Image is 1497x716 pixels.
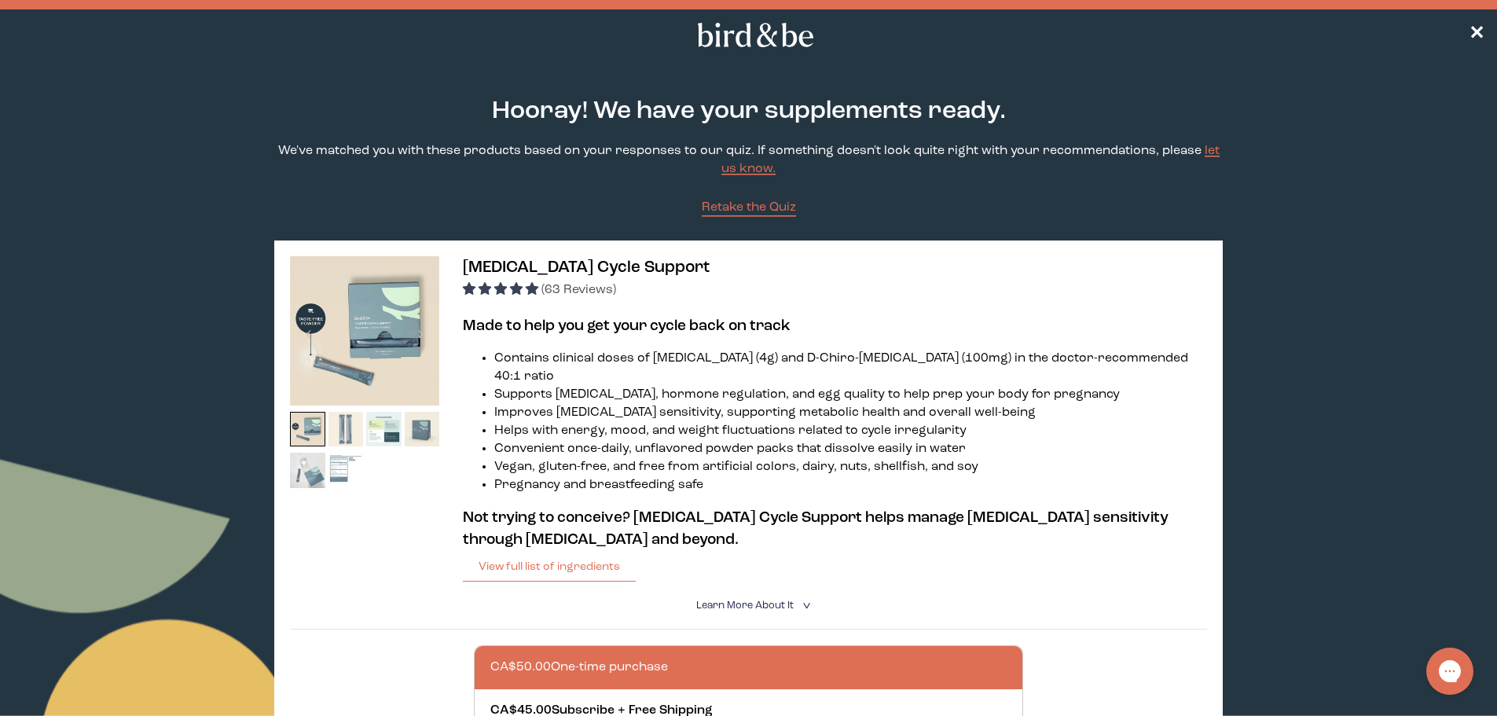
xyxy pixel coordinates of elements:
h3: Not trying to conceive? [MEDICAL_DATA] Cycle Support helps manage [MEDICAL_DATA] sensitivity thro... [463,507,1206,551]
span: Retake the Quiz [702,201,796,214]
li: Helps with energy, mood, and weight fluctuations related to cycle irregularity [494,422,1206,440]
iframe: Gorgias live chat messenger [1418,642,1481,700]
img: thumbnail image [328,412,364,447]
span: Learn More About it [696,600,794,611]
img: thumbnail image [328,453,364,488]
a: ✕ [1469,21,1484,49]
span: [MEDICAL_DATA] Cycle Support [463,259,710,276]
a: Retake the Quiz [702,199,796,217]
span: 4.90 stars [463,284,541,296]
li: Vegan, gluten-free, and free from artificial colors, dairy, nuts, shellfish, and soy [494,458,1206,476]
span: (63 Reviews) [541,284,616,296]
h2: Hooray! We have your supplements ready. [464,94,1033,130]
li: Convenient once-daily, unflavored powder packs that dissolve easily in water [494,440,1206,458]
a: let us know. [721,145,1220,175]
img: thumbnail image [405,412,440,447]
button: View full list of ingredients [463,551,636,582]
img: thumbnail image [290,453,325,488]
h3: Made to help you get your cycle back on track [463,315,1206,337]
img: thumbnail image [366,412,402,447]
span: ✕ [1469,25,1484,44]
li: Pregnancy and breastfeeding safe [494,476,1206,494]
p: We've matched you with these products based on your responses to our quiz. If something doesn't l... [274,142,1222,178]
img: thumbnail image [290,412,325,447]
li: Improves [MEDICAL_DATA] sensitivity, supporting metabolic health and overall well-being [494,404,1206,422]
i: < [798,601,813,610]
li: Contains clinical doses of [MEDICAL_DATA] (4g) and D-Chiro-[MEDICAL_DATA] (100mg) in the doctor-r... [494,350,1206,386]
li: Supports [MEDICAL_DATA], hormone regulation, and egg quality to help prep your body for pregnancy [494,386,1206,404]
summary: Learn More About it < [696,598,802,613]
img: thumbnail image [290,256,439,406]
